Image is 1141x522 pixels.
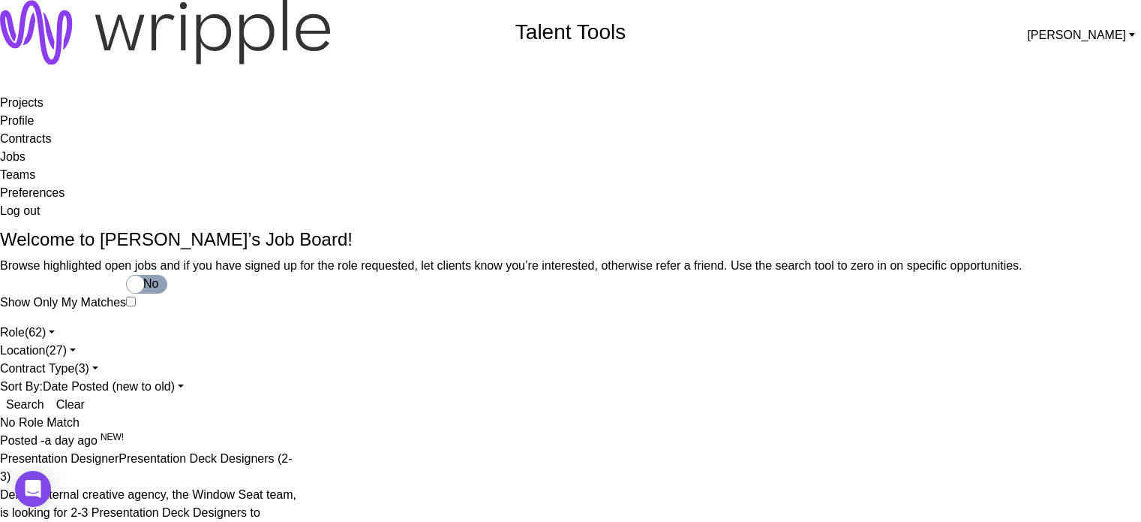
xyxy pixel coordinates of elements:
[1027,26,1126,44] span: [PERSON_NAME]
[14,76,72,94] p: Dashboard
[29,326,42,339] span: 62
[50,344,63,357] span: 27
[15,471,51,507] div: Open Intercom Messenger
[56,396,85,414] button: Clear
[515,20,626,45] h3: Talent Tools
[6,396,44,414] button: Search
[126,297,136,306] input: Show Only My MatchesNo
[79,362,86,375] span: 3
[101,432,124,442] sup: NEW!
